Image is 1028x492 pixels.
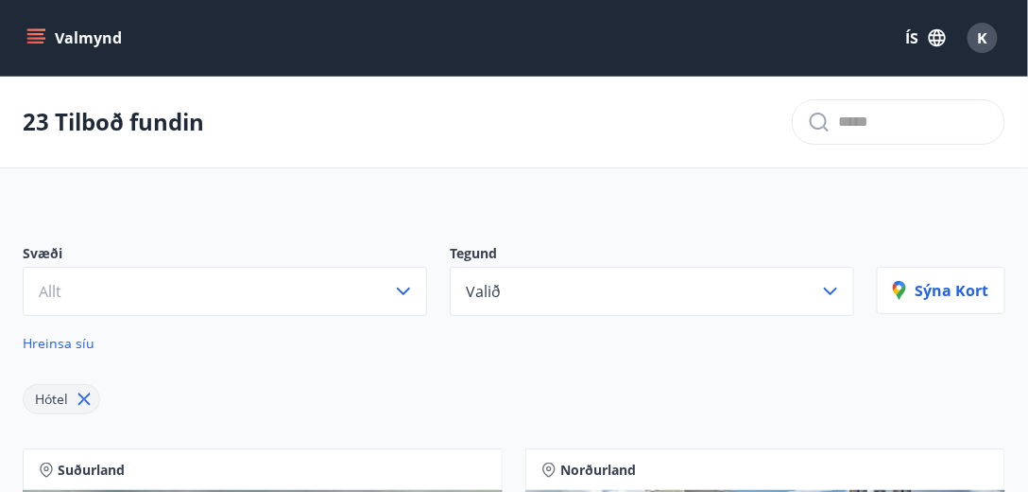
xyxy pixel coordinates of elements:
[960,15,1005,61] button: K
[35,390,68,408] span: Hótel
[466,281,501,302] span: Valið
[23,334,94,352] span: Hreinsa síu
[877,267,1005,314] button: Sýna kort
[39,281,61,302] span: Allt
[58,461,125,480] span: Suðurland
[560,461,636,480] span: Norðurland
[978,27,988,48] span: K
[893,280,989,301] p: Sýna kort
[450,267,854,316] button: Valið
[23,267,427,316] button: Allt
[450,244,854,267] p: Tegund
[23,244,427,267] p: Svæði
[23,384,100,414] div: Hótel
[23,21,129,55] button: menu
[23,106,204,138] p: 23 Tilboð fundin
[896,21,956,55] button: ÍS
